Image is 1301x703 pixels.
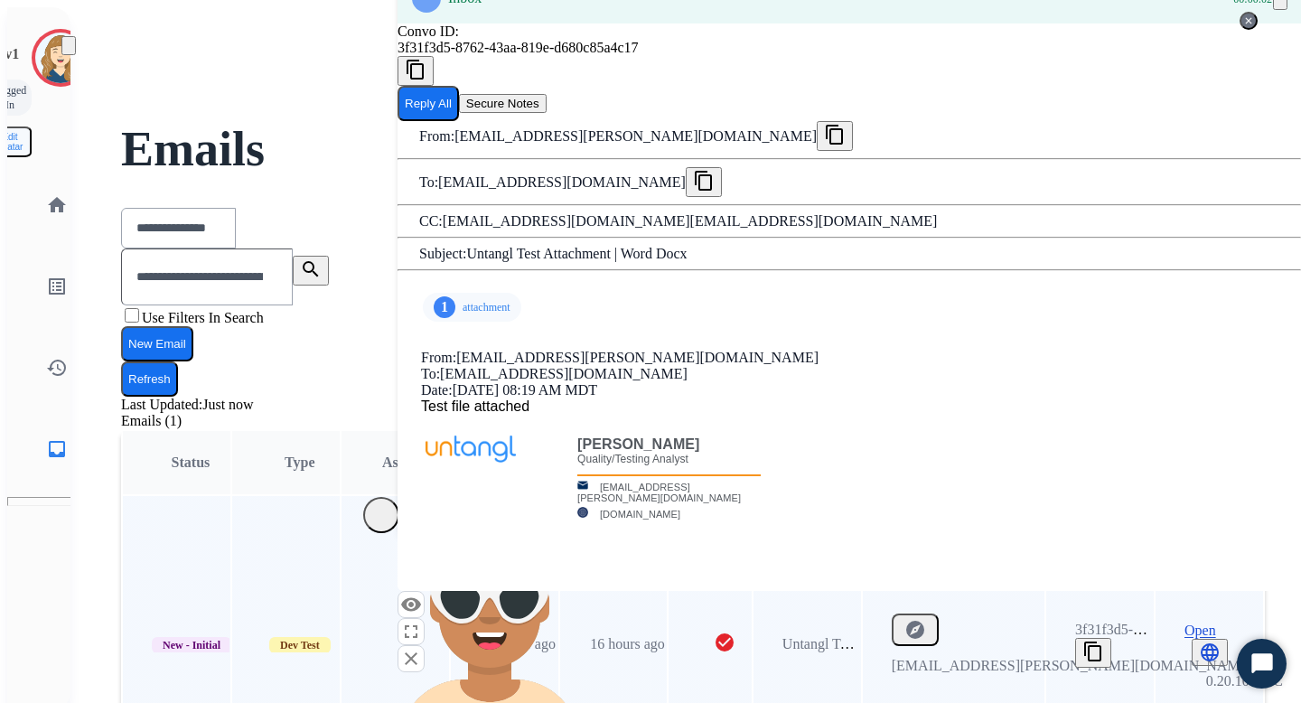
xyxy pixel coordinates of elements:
[400,594,422,615] mat-icon: remove_red_eye
[438,174,686,191] span: [EMAIL_ADDRESS][DOMAIN_NAME]
[152,637,231,653] span: New - Initial
[419,213,443,230] p: CC:
[443,213,690,229] span: [EMAIL_ADDRESS][DOMAIN_NAME]
[421,350,1278,366] div: From:
[121,326,193,361] button: New Email
[382,455,436,470] span: Assignee
[577,480,588,491] img: Email Icon
[46,357,68,379] mat-icon: history
[202,397,253,412] span: Just now
[690,213,938,229] span: [EMAIL_ADDRESS][DOMAIN_NAME]
[1237,639,1287,689] button: Start Chat
[269,637,331,653] span: Dev Test
[693,170,715,192] mat-icon: content_copy
[172,455,211,470] span: Status
[285,455,314,470] span: Type
[121,413,1265,429] p: Emails (1)
[46,276,68,297] mat-icon: list_alt
[419,174,438,191] p: To:
[892,658,1254,673] span: [EMAIL_ADDRESS][PERSON_NAME][DOMAIN_NAME]
[459,94,547,113] button: Secure Notes
[1206,670,1283,692] p: 0.20.1027RC
[398,86,459,121] button: Reply All
[577,507,588,518] img: Website Icon
[440,366,688,381] span: [EMAIL_ADDRESS][DOMAIN_NAME]
[142,310,264,325] label: Use Filters In Search
[46,438,68,460] mat-icon: inbox
[121,361,178,397] button: Refresh
[46,194,68,216] mat-icon: home
[121,131,1265,167] h2: Emails
[398,40,639,55] span: 3f31f3d5-8762-43aa-819e-d680c85a4c17
[1250,651,1275,677] svg: Open Chat
[600,509,680,520] a: [DOMAIN_NAME]
[1243,10,1254,32] mat-icon: clear
[421,382,1278,398] div: Date:
[453,382,597,398] span: [DATE] 08:19 AM MDT
[35,33,86,83] img: avatar
[454,128,817,145] p: [EMAIL_ADDRESS][PERSON_NAME][DOMAIN_NAME]
[824,124,846,145] mat-icon: content_copy
[400,621,422,642] mat-icon: fullscreen
[426,436,516,463] img: Untangl Logo
[405,59,426,80] mat-icon: content_copy
[466,246,687,262] p: Untangl Test Attachment | Word Docx
[577,482,741,503] a: [EMAIL_ADDRESS][PERSON_NAME][DOMAIN_NAME]
[463,300,510,314] p: attachment
[577,436,700,452] span: [PERSON_NAME]
[419,128,454,145] p: From:
[419,246,466,262] p: Subject:
[400,648,422,670] mat-icon: close
[421,366,1278,382] div: To:
[398,23,1301,40] p: Convo ID:
[577,453,688,465] span: Quality/Testing Analyst
[121,397,202,412] span: Last Updated:
[434,296,455,318] div: 1
[421,398,1278,415] div: Test file attached
[456,350,819,365] span: [EMAIL_ADDRESS][PERSON_NAME][DOMAIN_NAME]
[300,258,322,280] mat-icon: search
